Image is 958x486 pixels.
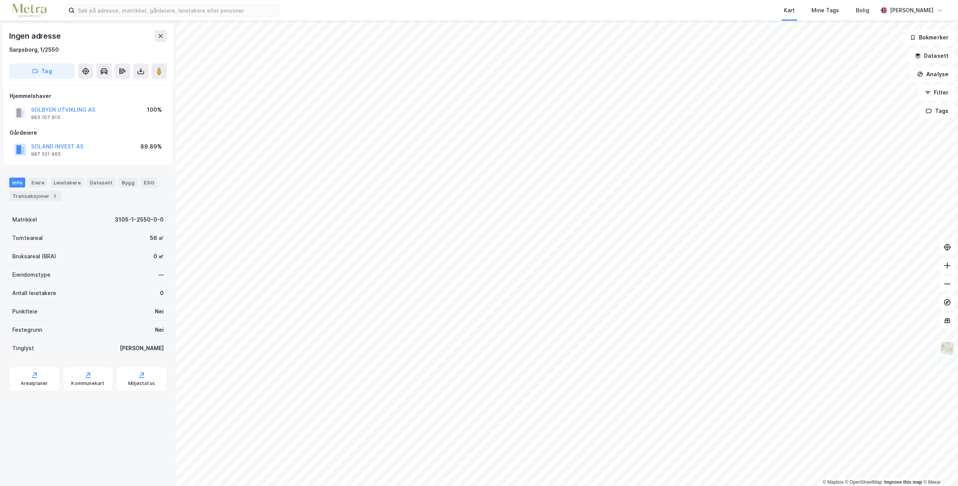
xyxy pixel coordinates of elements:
[12,233,43,243] div: Tomteareal
[908,48,955,64] button: Datasett
[9,178,25,188] div: Info
[140,142,162,151] div: 89.89%
[884,479,922,485] a: Improve this map
[51,192,59,200] div: 2
[919,103,955,119] button: Tags
[115,215,164,224] div: 3105-1-2550-0-0
[119,178,138,188] div: Bygg
[160,289,164,298] div: 0
[120,344,164,353] div: [PERSON_NAME]
[153,252,164,261] div: 0 ㎡
[784,6,795,15] div: Kart
[9,64,75,79] button: Tag
[940,341,955,356] img: Z
[9,30,62,42] div: Ingen adresse
[155,307,164,316] div: Nei
[10,91,166,101] div: Hjemmelshaver
[811,6,839,15] div: Mine Tags
[903,30,955,45] button: Bokmerker
[28,178,47,188] div: Eiere
[12,4,47,17] img: metra-logo.256734c3b2bbffee19d4.png
[51,178,84,188] div: Leietakere
[911,67,955,82] button: Analyse
[12,270,51,279] div: Eiendomstype
[823,479,844,485] a: Mapbox
[150,233,164,243] div: 56 ㎡
[155,325,164,334] div: Nei
[9,45,59,54] div: Sarpsborg, 1/2550
[147,105,162,114] div: 100%
[12,307,37,316] div: Punktleie
[12,325,42,334] div: Festegrunn
[920,449,958,486] div: Kontrollprogram for chat
[75,5,279,16] input: Søk på adresse, matrikkel, gårdeiere, leietakere eller personer
[87,178,116,188] div: Datasett
[31,114,60,121] div: 993 107 913
[12,215,37,224] div: Matrikkel
[12,252,56,261] div: Bruksareal (BRA)
[845,479,882,485] a: OpenStreetMap
[10,128,166,137] div: Gårdeiere
[71,380,104,387] div: Kommunekart
[856,6,869,15] div: Bolig
[158,270,164,279] div: —
[21,380,48,387] div: Arealplaner
[920,449,958,486] iframe: Chat Widget
[12,289,56,298] div: Antall leietakere
[128,380,155,387] div: Miljøstatus
[890,6,934,15] div: [PERSON_NAME]
[12,344,34,353] div: Tinglyst
[9,191,62,201] div: Transaksjoner
[31,151,61,157] div: 987 521 465
[141,178,157,188] div: ESG
[918,85,955,100] button: Filter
